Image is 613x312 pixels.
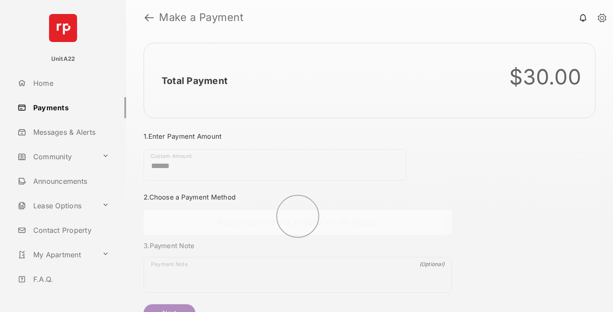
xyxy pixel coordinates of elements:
img: svg+xml;base64,PHN2ZyB4bWxucz0iaHR0cDovL3d3dy53My5vcmcvMjAwMC9zdmciIHdpZHRoPSI2NCIgaGVpZ2h0PSI2NC... [49,14,77,42]
a: Payments [14,97,126,118]
h3: 2. Choose a Payment Method [144,193,452,201]
a: Announcements [14,171,126,192]
a: Contact Property [14,220,126,241]
a: Lease Options [14,195,99,216]
a: F.A.Q. [14,269,126,290]
h3: 1. Enter Payment Amount [144,132,452,140]
h3: 3. Payment Note [144,242,452,250]
h2: Total Payment [162,75,228,86]
a: Community [14,146,99,167]
strong: Make a Payment [159,12,243,23]
a: Messages & Alerts [14,122,126,143]
a: My Apartment [14,244,99,265]
p: UnitA22 [51,55,75,63]
div: $30.00 [509,64,581,90]
a: Home [14,73,126,94]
